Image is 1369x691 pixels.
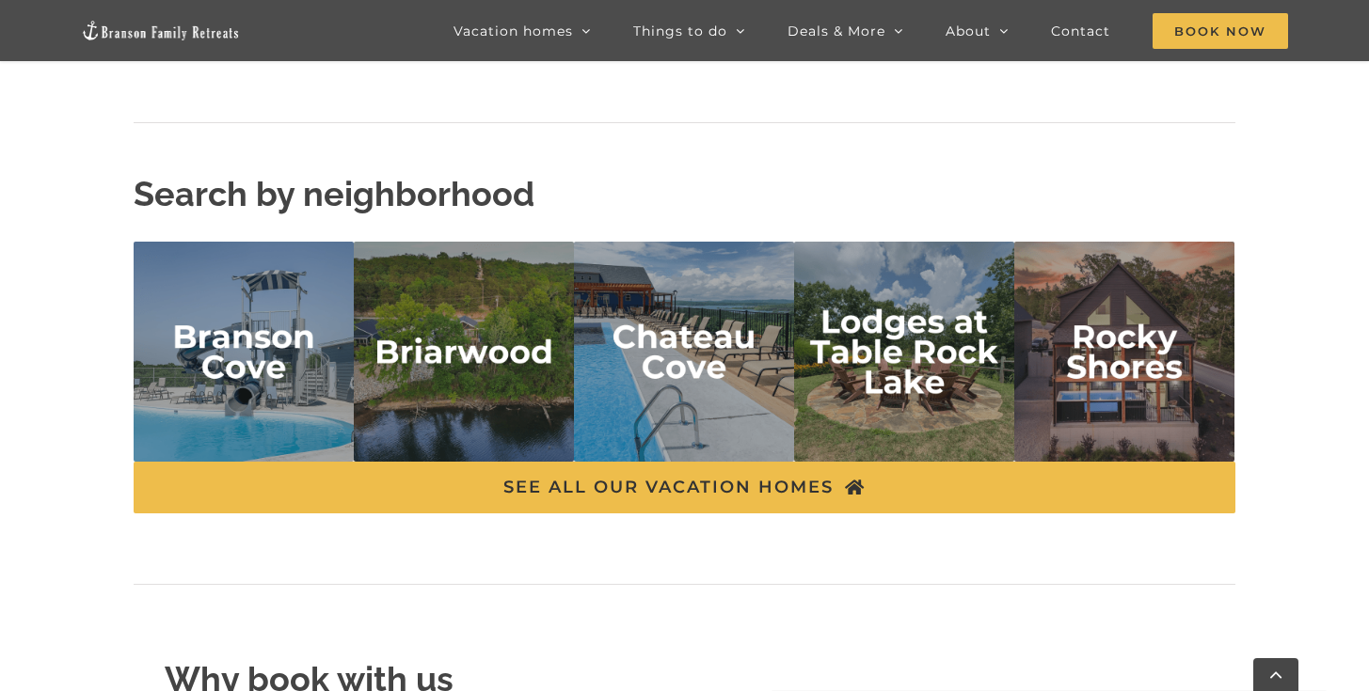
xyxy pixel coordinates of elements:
[454,24,573,38] span: Vacation homes
[354,245,574,270] a: briarwood
[946,24,991,38] span: About
[134,174,534,213] strong: Search by neighborhood
[81,20,241,41] img: Branson Family Retreats Logo
[134,245,354,270] a: branson cove
[1014,245,1234,270] a: rocky shores
[574,245,794,270] a: chateau cove
[788,24,885,38] span: Deals & More
[1014,242,1234,462] img: rocky shores
[134,462,1234,513] a: SEE ALL OUR VACATION HOMES
[134,242,354,462] img: branson cove
[1153,13,1288,49] span: Book Now
[1051,24,1110,38] span: Contact
[794,242,1014,462] img: Lodges at Table Rock Lake
[574,242,794,462] img: chateau cove
[633,24,727,38] span: Things to do
[503,478,834,497] span: SEE ALL OUR VACATION HOMES
[354,242,574,462] img: briarwood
